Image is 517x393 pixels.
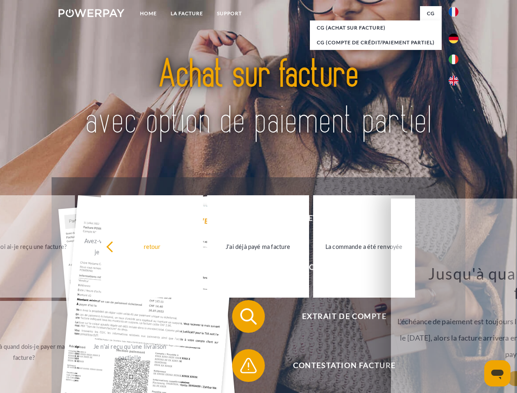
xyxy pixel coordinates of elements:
img: de [449,34,458,43]
div: Avez-vous reçu mes paiements, ai-je encore un solde ouvert? [84,235,176,257]
div: La commande a été renvoyée [318,241,410,252]
a: Avez-vous reçu mes paiements, ai-je encore un solde ouvert? [79,195,181,298]
button: Extrait de compte [232,300,445,333]
a: Support [210,6,249,21]
a: CG [420,6,442,21]
a: CG (achat sur facture) [310,20,442,35]
img: title-powerpay_fr.svg [78,39,439,157]
a: LA FACTURE [164,6,210,21]
img: it [449,54,458,64]
img: qb_search.svg [238,306,259,327]
img: en [449,76,458,86]
div: Je n'ai reçu qu'une livraison partielle [84,341,176,363]
img: qb_warning.svg [238,355,259,376]
button: Contestation Facture [232,349,445,382]
a: Home [133,6,164,21]
img: fr [449,7,458,17]
span: Extrait de compte [244,300,445,333]
div: J'ai déjà payé ma facture [212,241,304,252]
iframe: Bouton de lancement de la fenêtre de messagerie [484,360,510,386]
span: Contestation Facture [244,349,445,382]
div: retour [106,241,198,252]
a: CG (Compte de crédit/paiement partiel) [310,35,442,50]
img: logo-powerpay-white.svg [59,9,124,17]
